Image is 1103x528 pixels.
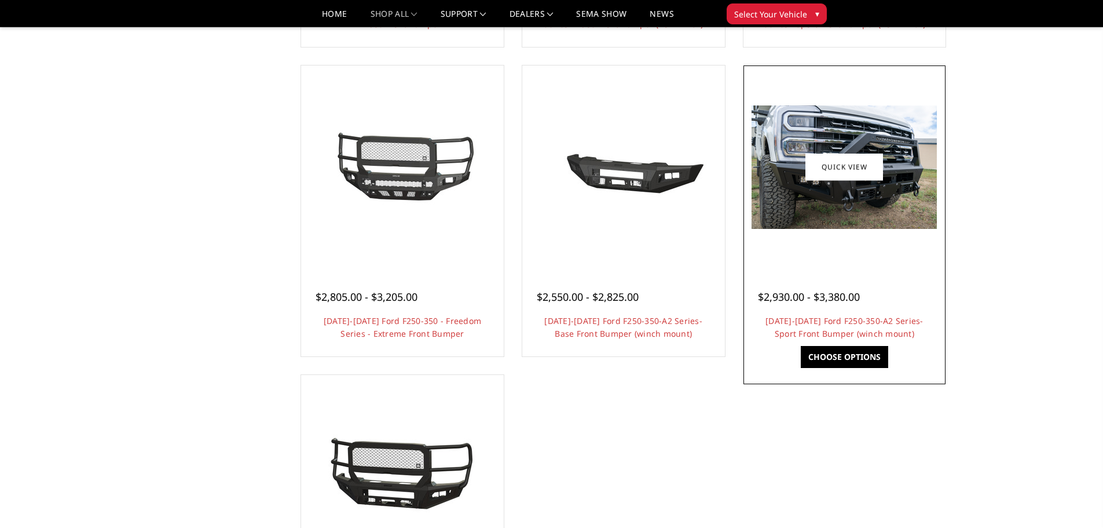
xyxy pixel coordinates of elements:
span: ▾ [815,8,819,20]
a: Quick view [805,154,883,181]
a: SEMA Show [576,10,626,27]
img: 2023-2025 Ford F250-350-A2 Series-Sport Front Bumper (winch mount) [752,105,937,229]
a: Home [322,10,347,27]
a: Dealers [510,10,554,27]
a: [DATE]-[DATE] Ford F250-350-A2 Series-Base Front Bumper (winch mount) [544,315,702,339]
a: shop all [371,10,417,27]
a: [DATE]-[DATE] Ford F250-350 - Freedom Series - Extreme Front Bumper [324,315,481,339]
button: Select Your Vehicle [727,3,827,24]
span: $2,805.00 - $3,205.00 [316,290,417,304]
a: 2023-2025 Ford F250-350 - Freedom Series - Extreme Front Bumper 2023-2025 Ford F250-350 - Freedom... [304,68,501,265]
a: Support [441,10,486,27]
a: News [650,10,673,27]
a: Choose Options [801,346,888,368]
a: [DATE]-[DATE] Ford F250-350-A2 Series-Sport Front Bumper (winch mount) [765,315,924,339]
img: 2023-2025 Ford F250-350-A2 Series-Extreme Front Bumper (winch mount) [310,434,495,519]
span: Select Your Vehicle [734,8,807,20]
a: 2023-2025 Ford F250-350-A2 Series-Base Front Bumper (winch mount) 2023-2025 Ford F250-350-A2 Seri... [525,68,722,265]
span: $2,550.00 - $2,825.00 [537,290,639,304]
iframe: Chat Widget [1045,472,1103,528]
a: 2023-2025 Ford F250-350-A2 Series-Sport Front Bumper (winch mount) 2023-2025 Ford F250-350-A2 Ser... [746,68,943,265]
span: $2,930.00 - $3,380.00 [758,290,860,304]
